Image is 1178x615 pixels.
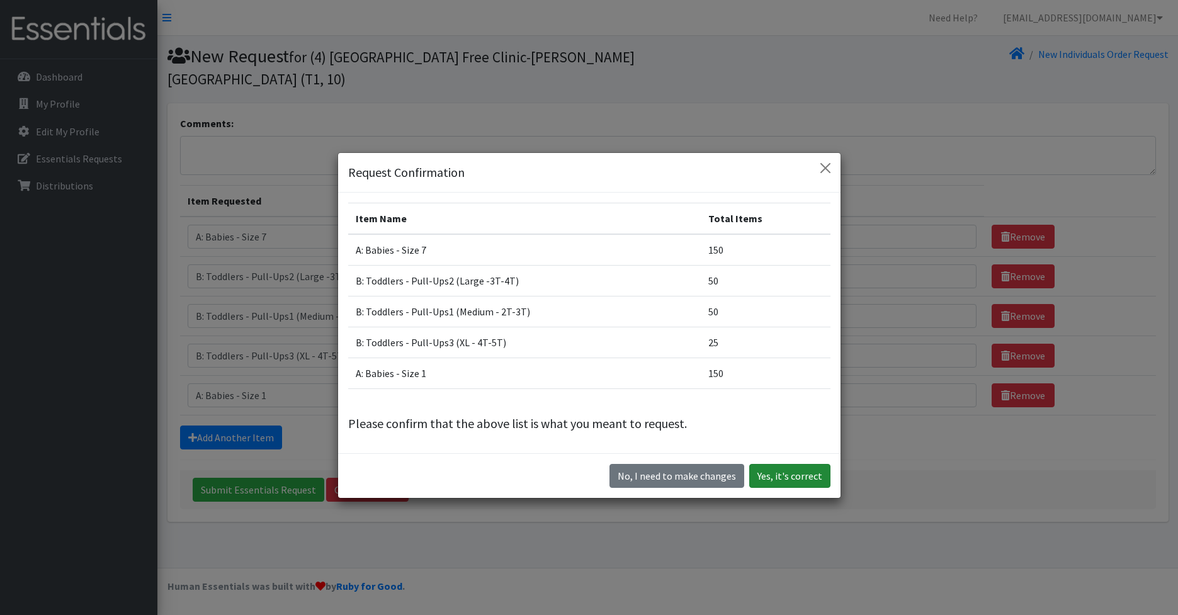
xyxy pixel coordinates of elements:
[348,234,701,266] td: A: Babies - Size 7
[701,327,830,358] td: 25
[701,296,830,327] td: 50
[609,464,744,488] button: No I need to make changes
[815,158,835,178] button: Close
[701,203,830,234] th: Total Items
[701,358,830,388] td: 150
[348,296,701,327] td: B: Toddlers - Pull-Ups1 (Medium - 2T-3T)
[348,327,701,358] td: B: Toddlers - Pull-Ups3 (XL - 4T-5T)
[348,265,701,296] td: B: Toddlers - Pull-Ups2 (Large -3T-4T)
[348,358,701,388] td: A: Babies - Size 1
[348,414,830,433] p: Please confirm that the above list is what you meant to request.
[348,163,465,182] h5: Request Confirmation
[348,203,701,234] th: Item Name
[701,234,830,266] td: 150
[749,464,830,488] button: Yes, it's correct
[701,265,830,296] td: 50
